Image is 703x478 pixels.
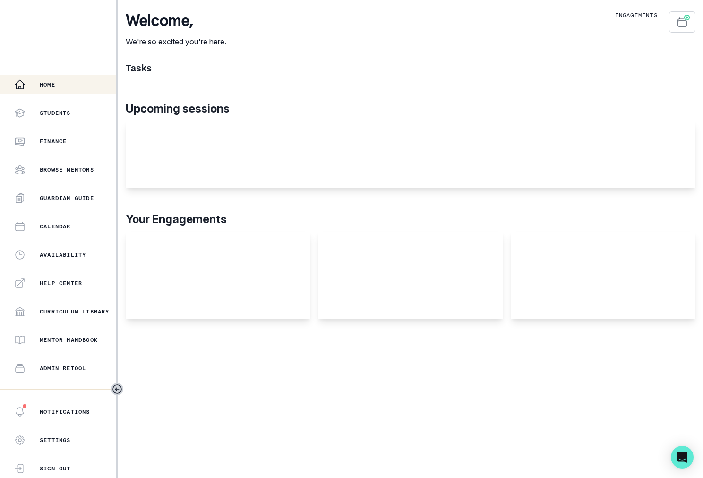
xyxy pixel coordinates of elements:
[126,100,695,117] p: Upcoming sessions
[40,279,82,287] p: Help Center
[40,336,98,344] p: Mentor Handbook
[40,465,71,472] p: Sign Out
[111,383,123,395] button: Toggle sidebar
[671,446,694,469] div: Open Intercom Messenger
[40,223,71,230] p: Calendar
[126,211,695,228] p: Your Engagements
[40,166,94,174] p: Browse Mentors
[40,436,71,444] p: Settings
[40,138,67,145] p: Finance
[40,308,110,315] p: Curriculum Library
[40,81,55,88] p: Home
[615,11,661,19] p: Engagements:
[40,109,71,117] p: Students
[40,365,86,372] p: Admin Retool
[40,251,86,259] p: Availability
[126,11,226,30] p: Welcome ,
[126,36,226,47] p: We're so excited you're here.
[126,62,695,74] h1: Tasks
[669,11,695,33] button: Schedule Sessions
[40,194,94,202] p: Guardian Guide
[40,408,90,416] p: Notifications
